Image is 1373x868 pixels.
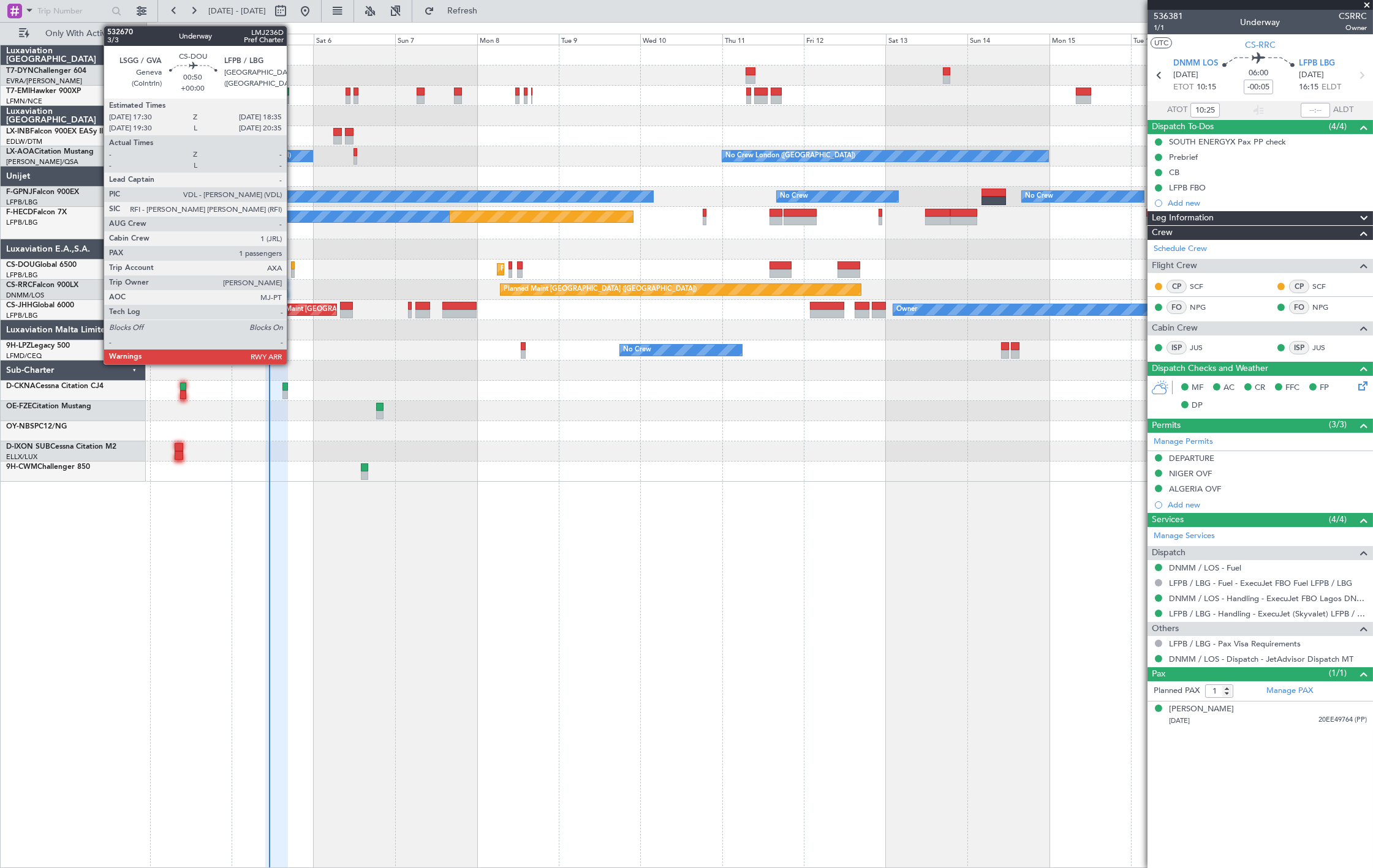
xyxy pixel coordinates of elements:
[1167,280,1187,293] div: CP
[1152,321,1198,335] span: Cabin Crew
[6,302,32,309] span: CS-JHH
[6,383,36,390] span: D-CKNA
[1289,301,1309,314] div: FO
[6,423,67,430] a: OY-NBSPC12/NG
[1192,382,1203,394] span: MF
[6,452,37,462] a: ELLX/LUX
[725,147,855,165] div: No Crew London ([GEOGRAPHIC_DATA])
[1168,198,1367,208] div: Add new
[153,147,291,165] div: No Crew [GEOGRAPHIC_DATA] (Dublin Intl)
[259,301,452,319] div: Planned Maint [GEOGRAPHIC_DATA] ([GEOGRAPHIC_DATA])
[1190,302,1217,313] a: NPG
[1152,211,1214,225] span: Leg Information
[6,261,77,269] a: CS-DOUGlobal 6500
[780,187,808,206] div: No Crew
[6,282,78,289] a: CS-RRCFalcon 900LX
[1154,243,1207,255] a: Schedule Crew
[1312,281,1340,292] a: SCF
[1299,58,1336,70] span: LFPB LBG
[1329,667,1347,679] span: (1/1)
[1152,622,1179,636] span: Others
[1169,563,1241,573] a: DNMM / LOS - Fuel
[6,261,35,269] span: CS-DOU
[559,34,640,45] div: Tue 9
[6,67,34,75] span: T7-DYN
[1152,226,1173,240] span: Crew
[149,24,170,35] div: [DATE]
[1169,453,1214,463] div: DEPARTURE
[1131,34,1212,45] div: Tue 16
[1154,23,1183,33] span: 1/1
[6,97,42,106] a: LFMN/NCE
[6,443,50,451] span: D-IXON SUB
[1329,418,1347,431] span: (3/3)
[1289,280,1309,293] div: CP
[886,34,967,45] div: Sat 13
[13,24,133,43] button: Only With Activity
[208,6,266,17] span: [DATE] - [DATE]
[6,209,33,216] span: F-HECD
[1169,152,1198,162] div: Prebrief
[1167,301,1187,314] div: FO
[6,189,32,196] span: F-GPNJ
[1152,513,1184,527] span: Services
[1173,58,1218,70] span: DNMM LOS
[1169,654,1353,664] a: DNMM / LOS - Dispatch - JetAdvisor Dispatch MT
[6,463,37,471] span: 9H-CWM
[6,463,90,471] a: 9H-CWMChallenger 850
[1168,499,1367,510] div: Add new
[1318,715,1367,725] span: 20EE49764 (PP)
[6,148,34,155] span: LX-AOA
[896,301,917,319] div: Owner
[1224,382,1235,394] span: AC
[1154,10,1183,23] span: 536381
[1339,23,1367,33] span: Owner
[967,34,1049,45] div: Sun 14
[6,209,67,216] a: F-HECDFalcon 7X
[722,34,804,45] div: Thu 11
[1329,120,1347,133] span: (4/4)
[6,189,79,196] a: F-GPNJFalcon 900EX
[640,34,722,45] div: Wed 10
[623,341,651,359] div: No Crew
[6,351,42,361] a: LFMD/CEQ
[1301,103,1330,118] input: --:--
[6,198,38,207] a: LFPB/LBG
[6,88,30,95] span: T7-EMI
[1190,342,1217,353] a: JUS
[32,29,129,38] span: Only With Activity
[6,423,34,430] span: OY-NBS
[1285,382,1299,394] span: FFC
[1154,530,1215,542] a: Manage Services
[1329,513,1347,526] span: (4/4)
[6,342,70,350] a: 9H-LPZLegacy 500
[1173,69,1198,81] span: [DATE]
[37,2,108,20] input: Trip Number
[1169,484,1221,494] div: ALGERIA OVF
[1333,104,1353,116] span: ALDT
[1169,167,1179,178] div: CB
[477,34,559,45] div: Mon 8
[1241,17,1280,29] div: Underway
[6,302,74,309] a: CS-JHHGlobal 6000
[6,443,116,451] a: D-IXON SUBCessna Citation M2
[1197,81,1216,94] span: 10:15
[1245,39,1276,51] span: CS-RRC
[1167,104,1187,116] span: ATOT
[1299,69,1325,81] span: [DATE]
[6,218,38,227] a: LFPB/LBG
[6,291,44,300] a: DNMM/LOS
[1169,578,1352,588] a: LFPB / LBG - Fuel - ExecuJet FBO Fuel LFPB / LBG
[1299,81,1319,94] span: 16:15
[501,260,694,279] div: Planned Maint [GEOGRAPHIC_DATA] ([GEOGRAPHIC_DATA])
[1312,342,1340,353] a: JUS
[1169,608,1367,619] a: LFPB / LBG - Handling - ExecuJet (Skyvalet) LFPB / LBG
[1312,302,1340,313] a: NPG
[1152,546,1186,560] span: Dispatch
[314,34,395,45] div: Sat 6
[6,137,42,146] a: EDLW/DTM
[1050,34,1131,45] div: Mon 15
[1169,137,1286,147] div: SOUTH ENERGYX Pax PP check
[1192,400,1203,412] span: DP
[6,383,104,390] a: D-CKNACessna Citation CJ4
